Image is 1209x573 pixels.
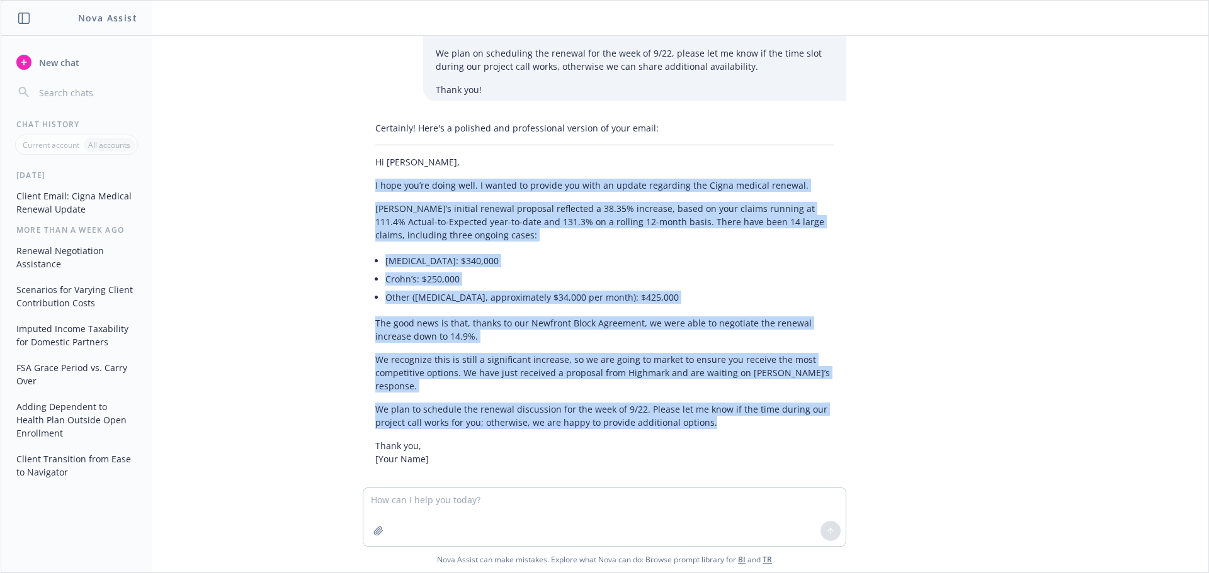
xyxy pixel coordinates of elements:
button: FSA Grace Period vs. Carry Over [11,357,142,391]
button: Adding Dependent to Health Plan Outside Open Enrollment [11,396,142,443]
button: Scenarios for Varying Client Contribution Costs [11,279,142,313]
p: I hope you’re doing well. I wanted to provide you with an update regarding the Cigna medical rene... [375,179,834,192]
p: Thank you! [436,83,834,96]
button: Imputed Income Taxability for Domestic Partners [11,318,142,352]
li: Other ([MEDICAL_DATA], approximately $34,000 per month): $425,000 [385,288,834,306]
p: Hi [PERSON_NAME], [375,155,834,169]
div: Chat History [1,119,152,130]
div: More than a week ago [1,225,152,235]
a: TR [763,554,772,565]
div: [DATE] [1,170,152,181]
p: We plan to schedule the renewal discussion for the week of 9/22. Please let me know if the time d... [375,403,834,429]
p: Certainly! Here's a polished and professional version of your email: [375,121,834,135]
button: Client Email: Cigna Medical Renewal Update [11,186,142,220]
p: Thank you, [Your Name] [375,439,834,465]
li: [MEDICAL_DATA]: $340,000 [385,252,834,270]
a: BI [738,554,746,565]
p: We recognize this is still a significant increase, so we are going to market to ensure you receiv... [375,353,834,392]
span: New chat [37,56,79,69]
button: Client Transition from Ease to Navigator [11,448,142,482]
span: Nova Assist can make mistakes. Explore what Nova can do: Browse prompt library for and [6,547,1203,572]
li: Crohn’s: $250,000 [385,270,834,288]
p: [PERSON_NAME]’s initial renewal proposal reflected a 38.35% increase, based on your claims runnin... [375,202,834,242]
input: Search chats [37,84,137,101]
p: The good news is that, thanks to our Newfront Block Agreement, we were able to negotiate the rene... [375,316,834,343]
button: Renewal Negotiation Assistance [11,240,142,274]
p: We plan on scheduling the renewal for the week of 9/22, please let me know if the time slot durin... [436,47,834,73]
h1: Nova Assist [78,11,137,25]
p: All accounts [88,140,130,150]
button: New chat [11,51,142,74]
p: Current account [23,140,79,150]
